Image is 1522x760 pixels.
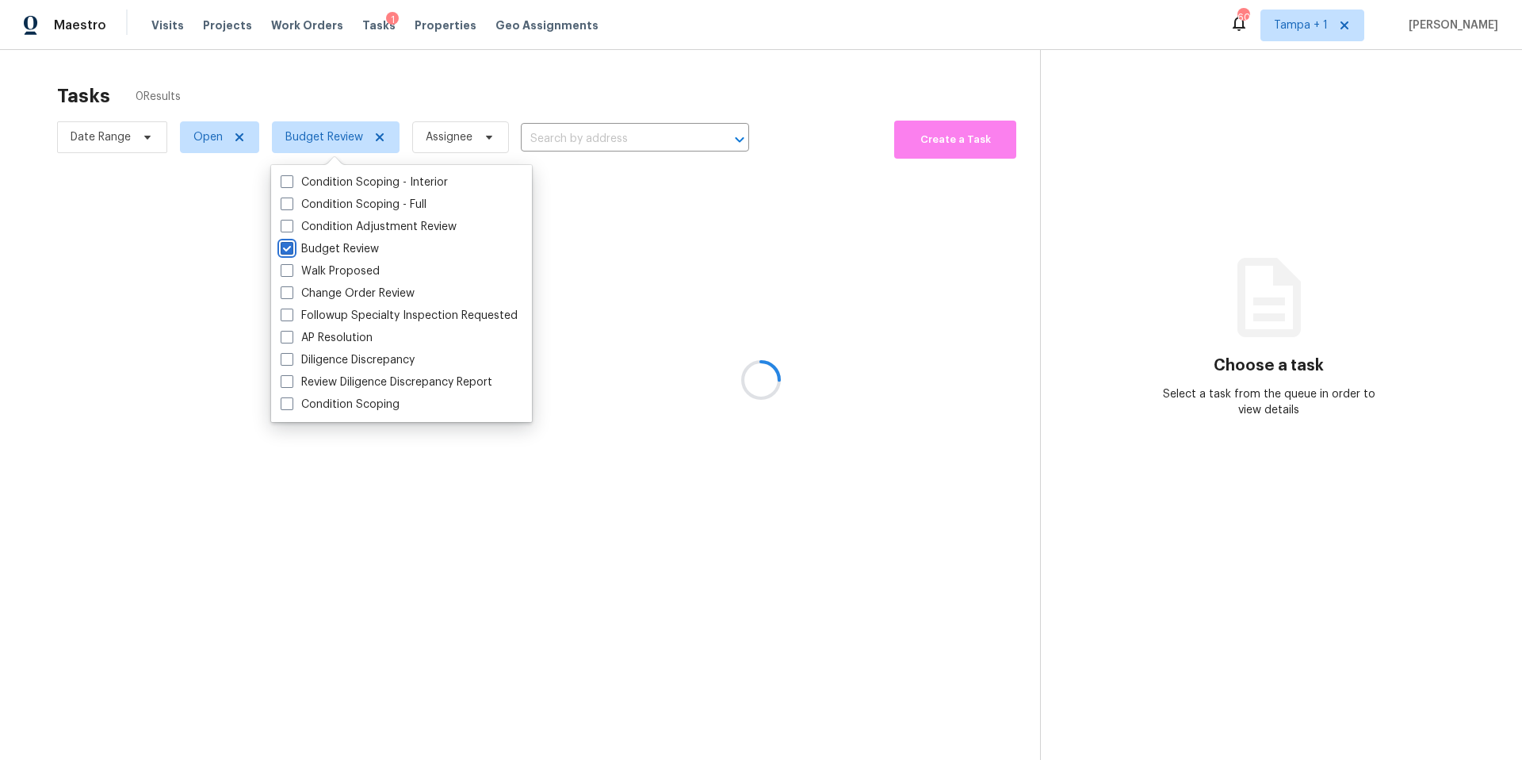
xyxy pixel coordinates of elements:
[281,263,380,279] label: Walk Proposed
[281,286,415,301] label: Change Order Review
[281,352,415,368] label: Diligence Discrepancy
[281,175,448,190] label: Condition Scoping - Interior
[281,219,457,235] label: Condition Adjustment Review
[281,374,492,390] label: Review Diligence Discrepancy Report
[281,330,373,346] label: AP Resolution
[386,12,399,28] div: 1
[1237,10,1249,25] div: 60
[281,308,518,324] label: Followup Specialty Inspection Requested
[281,197,426,213] label: Condition Scoping - Full
[281,397,400,413] label: Condition Scoping
[281,241,379,257] label: Budget Review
